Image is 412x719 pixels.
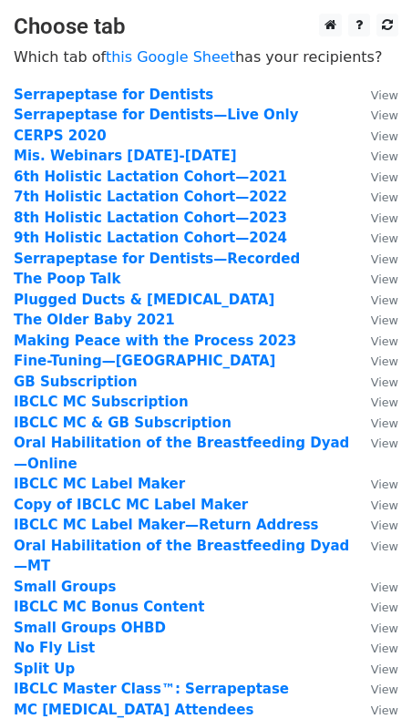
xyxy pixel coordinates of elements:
[14,148,237,164] a: Mis. Webinars [DATE]-[DATE]
[371,108,398,122] small: View
[14,415,232,431] a: IBCLC MC & GB Subscription
[14,312,175,328] a: The Older Baby 2021
[371,211,398,225] small: View
[14,599,204,615] a: IBCLC MC Bonus Content
[14,169,287,185] a: 6th Holistic Lactation Cohort—2021
[14,579,116,595] a: Small Groups
[14,128,107,144] strong: CERPS 2020
[353,128,398,144] a: View
[371,190,398,204] small: View
[353,681,398,697] a: View
[353,333,398,349] a: View
[353,148,398,164] a: View
[353,169,398,185] a: View
[371,683,398,696] small: View
[371,293,398,307] small: View
[371,231,398,245] small: View
[353,292,398,308] a: View
[371,642,398,655] small: View
[371,580,398,594] small: View
[371,354,398,368] small: View
[14,435,349,472] a: Oral Habilitation of the Breastfeeding Dyad—Online
[371,313,398,327] small: View
[14,271,120,287] strong: The Poop Talk
[14,251,300,267] a: Serrapeptase for Dentists—Recorded
[14,517,319,533] strong: IBCLC MC Label Maker—Return Address
[353,640,398,656] a: View
[14,476,185,492] a: IBCLC MC Label Maker
[371,149,398,163] small: View
[371,478,398,491] small: View
[371,334,398,348] small: View
[353,538,398,554] a: View
[353,702,398,718] a: View
[371,252,398,266] small: View
[14,292,274,308] a: Plugged Ducts & [MEDICAL_DATA]
[353,210,398,226] a: View
[371,375,398,389] small: View
[14,47,398,67] p: Which tab of has your recipients?
[14,702,253,718] a: MC [MEDICAL_DATA] Attendees
[353,394,398,410] a: View
[371,272,398,286] small: View
[14,189,287,205] a: 7th Holistic Lactation Cohort—2022
[353,230,398,246] a: View
[353,189,398,205] a: View
[353,435,398,451] a: View
[371,170,398,184] small: View
[14,107,298,123] a: Serrapeptase for Dentists—Live Only
[14,640,95,656] a: No Fly List
[371,704,398,717] small: View
[14,210,287,226] a: 8th Holistic Lactation Cohort—2023
[14,14,398,40] h3: Choose tab
[14,374,138,390] strong: GB Subscription
[353,476,398,492] a: View
[353,415,398,431] a: View
[14,230,287,246] a: 9th Holistic Lactation Cohort—2024
[353,620,398,636] a: View
[353,271,398,287] a: View
[371,88,398,102] small: View
[14,538,349,575] a: Oral Habilitation of the Breastfeeding Dyad—MT
[14,333,296,349] a: Making Peace with the Process 2023
[14,87,213,103] a: Serrapeptase for Dentists
[353,517,398,533] a: View
[353,497,398,513] a: View
[371,519,398,532] small: View
[371,437,398,450] small: View
[353,251,398,267] a: View
[371,395,398,409] small: View
[371,539,398,553] small: View
[14,394,189,410] a: IBCLC MC Subscription
[371,498,398,512] small: View
[14,353,275,369] a: Fine-Tuning—[GEOGRAPHIC_DATA]
[353,579,398,595] a: View
[14,620,166,636] a: Small Groups OHBD
[353,107,398,123] a: View
[371,129,398,143] small: View
[14,661,75,677] a: Split Up
[353,353,398,369] a: View
[14,681,289,697] a: IBCLC Master Class™: Serrapeptase
[371,621,398,635] small: View
[353,599,398,615] a: View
